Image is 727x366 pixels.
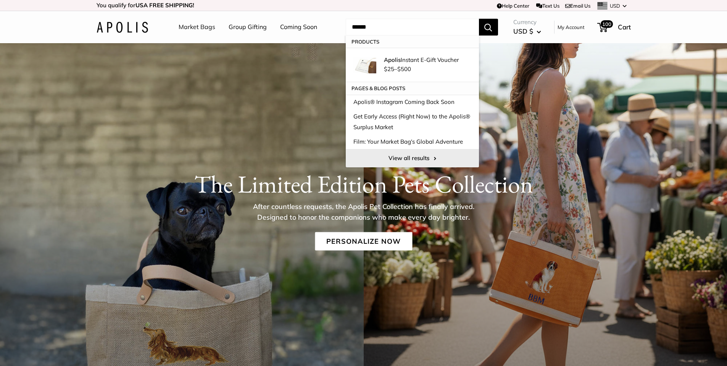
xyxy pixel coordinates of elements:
span: $500 [397,65,411,73]
a: My Account [558,23,585,32]
span: $25 [384,65,394,73]
a: Email Us [565,3,590,9]
span: – [384,65,411,73]
span: Currency [513,17,541,28]
a: Apolis Instant E-Gift Voucher ApolisInstant E-Gift Voucher$25–$500 [346,48,479,82]
span: Cart [618,23,631,31]
a: Get Early Access (Right Now) to the Apolis® Surplus Market [346,109,479,134]
span: 100 [600,20,613,28]
p: Instant E-Gift Voucher [384,56,471,64]
strong: USA FREE SHIPPING! [135,2,194,9]
a: Personalize Now [315,232,412,250]
p: Pages & Blog posts [346,82,479,94]
span: USD $ [513,27,533,35]
h1: The Limited Edition Pets Collection [97,169,631,198]
a: Help Center [497,3,529,9]
a: Group Gifting [229,21,267,33]
a: Market Bags [179,21,215,33]
a: Apolis® Instagram Coming Back Soon [346,95,479,109]
a: View all results [346,149,479,167]
a: Text Us [536,3,559,9]
a: Coming Soon [280,21,317,33]
img: Apolis [97,22,148,33]
p: After countless requests, the Apolis Pet Collection has finally arrived. Designed to honor the co... [240,201,488,222]
strong: Apolis [384,56,401,63]
a: 100 Cart [598,21,631,33]
button: USD $ [513,25,541,37]
button: Search [479,19,498,36]
a: Film: Your Market Bag's Global Adventure [346,134,479,149]
span: USD [610,3,620,9]
input: Search... [346,19,479,36]
img: Apolis Instant E-Gift Voucher [353,53,376,76]
p: Products [346,36,479,48]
